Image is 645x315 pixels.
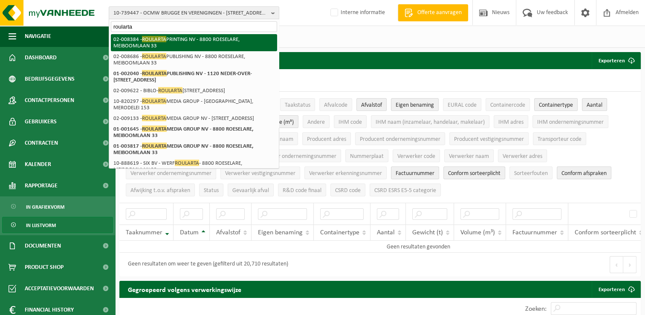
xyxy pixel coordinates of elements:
[335,187,361,194] span: CSRD code
[443,98,481,111] button: EURAL codeEURAL code: Activate to sort
[533,132,586,145] button: Transporteur codeTransporteur code: Activate to sort
[360,136,440,143] span: Producent ondernemingsnummer
[158,87,182,93] span: ROULARTA
[199,184,223,196] button: StatusStatus: Activate to sort
[391,166,439,179] button: FactuurnummerFactuurnummer: Activate to sort
[142,53,166,59] span: ROULARTA
[443,166,505,179] button: Conform sorteerplicht : Activate to sort
[350,153,384,160] span: Nummerplaat
[538,136,581,143] span: Transporteur code
[25,235,61,257] span: Documenten
[130,187,190,194] span: Afwijking t.o.v. afspraken
[448,170,500,177] span: Conform sorteerplicht
[460,229,495,236] span: Volume (m³)
[109,6,279,19] button: 10-739447 - OCMW BRUGGE EN VERENIGINGEN - [STREET_ADDRESS]
[330,184,365,196] button: CSRD codeCSRD code: Activate to sort
[126,229,162,236] span: Taaknummer
[228,184,274,196] button: Gevaarlijk afval : Activate to sort
[345,149,388,162] button: NummerplaatNummerplaat: Activate to sort
[25,68,75,90] span: Bedrijfsgegevens
[25,111,57,132] span: Gebruikers
[258,229,303,236] span: Eigen benaming
[370,184,441,196] button: CSRD ESRS E5-5 categorieCSRD ESRS E5-5 categorie: Activate to sort
[486,98,530,111] button: ContainercodeContainercode: Activate to sort
[623,256,636,273] button: Next
[412,229,443,236] span: Gewicht (t)
[307,119,325,125] span: Andere
[113,7,268,20] span: 10-739447 - OCMW BRUGGE EN VERENIGINGEN - [STREET_ADDRESS]
[119,281,250,297] h2: Gegroepeerd volgens verwerkingswijze
[396,102,434,108] span: Eigen benaming
[111,113,277,124] li: 02-009133 - MEDIA GROUP NV - [STREET_ADDRESS]
[610,256,623,273] button: Previous
[220,166,300,179] button: Verwerker vestigingsnummerVerwerker vestigingsnummer: Activate to sort
[391,98,439,111] button: Eigen benamingEigen benaming: Activate to sort
[25,278,94,299] span: Acceptatievoorwaarden
[111,51,277,68] li: 02-008686 - PUBLISHING NV - 8800 ROESELARE, MEIBOOMLAAN 33
[302,132,351,145] button: Producent adresProducent adres: Activate to sort
[142,70,167,76] span: ROULARTA
[142,125,167,132] span: ROULARTA
[561,170,607,177] span: Conform afspraken
[498,149,547,162] button: Verwerker adresVerwerker adres: Activate to sort
[534,98,578,111] button: ContainertypeContainertype: Activate to sort
[503,153,542,160] span: Verwerker adres
[324,102,347,108] span: Afvalcode
[494,115,528,128] button: IHM adresIHM adres: Activate to sort
[25,47,57,68] span: Dashboard
[111,158,277,175] li: 10-888619 - SIX BV - WERF - 8800 ROESELARE, MEIBOOMLAAN 33
[25,175,58,196] span: Rapportage
[557,166,611,179] button: Conform afspraken : Activate to sort
[361,102,382,108] span: Afvalstof
[319,98,352,111] button: AfvalcodeAfvalcode: Activate to sort
[356,98,387,111] button: AfvalstofAfvalstof: Activate to sort
[126,166,216,179] button: Verwerker ondernemingsnummerVerwerker ondernemingsnummer: Activate to sort
[444,149,494,162] button: Verwerker naamVerwerker naam: Activate to sort
[525,306,547,312] label: Zoeken:
[111,96,277,113] li: 10-820297 - MEDIA GROUP - [GEOGRAPHIC_DATA], MERODELEI 153
[498,119,524,125] span: IHM adres
[393,149,440,162] button: Verwerker codeVerwerker code: Activate to sort
[25,154,51,175] span: Kalender
[329,6,385,19] label: Interne informatie
[575,229,636,236] span: Conform sorteerplicht
[111,21,277,32] input: Zoeken naar gekoppelde vestigingen
[126,184,195,196] button: Afwijking t.o.v. afsprakenAfwijking t.o.v. afspraken: Activate to sort
[303,115,330,128] button: AndereAndere: Activate to sort
[2,217,113,233] a: In lijstvorm
[449,132,529,145] button: Producent vestigingsnummerProducent vestigingsnummer: Activate to sort
[396,170,434,177] span: Factuurnummer
[249,153,336,160] span: Transporteur ondernemingsnummer
[582,98,607,111] button: AantalAantal: Activate to sort
[111,85,277,96] li: 02-009622 - BIBLO- [STREET_ADDRESS]
[307,136,346,143] span: Producent adres
[142,36,166,42] span: ROULARTA
[371,115,489,128] button: IHM naam (inzamelaar, handelaar, makelaar)IHM naam (inzamelaar, handelaar, makelaar): Activate to...
[592,281,640,298] a: Exporteren
[26,199,64,215] span: In grafiekvorm
[374,187,436,194] span: CSRD ESRS E5-5 categorie
[283,187,321,194] span: R&D code finaal
[216,229,240,236] span: Afvalstof
[232,187,269,194] span: Gevaarlijk afval
[449,153,489,160] span: Verwerker naam
[25,26,51,47] span: Navigatie
[142,115,166,121] span: ROULARTA
[514,170,548,177] span: Sorteerfouten
[304,166,387,179] button: Verwerker erkenningsnummerVerwerker erkenningsnummer: Activate to sort
[285,102,310,108] span: Taakstatus
[376,119,485,125] span: IHM naam (inzamelaar, handelaar, makelaar)
[490,102,525,108] span: Containercode
[225,170,295,177] span: Verwerker vestigingsnummer
[338,119,362,125] span: IHM code
[180,229,199,236] span: Datum
[334,115,367,128] button: IHM codeIHM code: Activate to sort
[415,9,464,17] span: Offerte aanvragen
[355,132,445,145] button: Producent ondernemingsnummerProducent ondernemingsnummer: Activate to sort
[278,184,326,196] button: R&D code finaalR&amp;D code finaal: Activate to sort
[2,198,113,215] a: In grafiekvorm
[175,160,199,166] span: ROULARTA
[587,102,602,108] span: Aantal
[25,132,58,154] span: Contracten
[398,4,468,21] a: Offerte aanvragen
